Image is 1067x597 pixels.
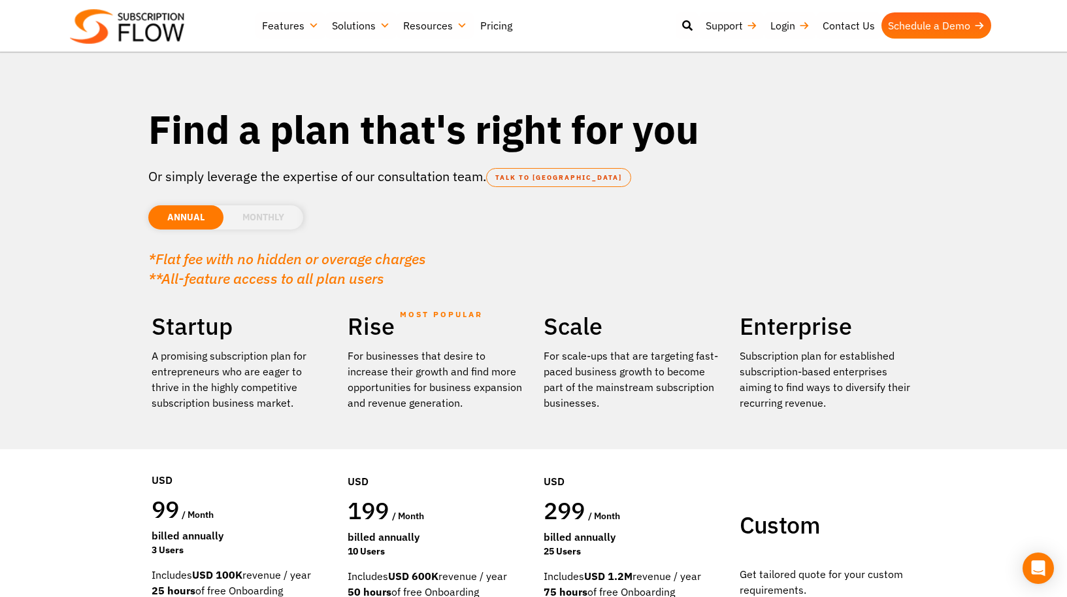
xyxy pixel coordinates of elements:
strong: USD 1.2M [584,570,632,583]
div: Billed Annually [348,529,524,545]
div: For businesses that desire to increase their growth and find more opportunities for business expa... [348,348,524,411]
a: Contact Us [816,12,881,39]
h2: Rise [348,311,524,341]
div: 3 Users [152,543,328,557]
div: 10 Users [348,545,524,558]
a: Features [255,12,325,39]
span: / month [392,510,424,522]
span: 99 [152,494,180,524]
div: Open Intercom Messenger [1023,553,1054,584]
div: USD [544,434,720,496]
h2: Startup [152,311,328,341]
div: Billed Annually [152,528,328,543]
h2: Scale [544,311,720,341]
em: *Flat fee with no hidden or overage charges [148,249,426,268]
span: / month [588,510,620,522]
strong: USD 100K [192,568,242,581]
div: USD [152,433,328,494]
span: / month [182,509,214,520]
a: Solutions [325,12,397,39]
span: 299 [544,495,585,526]
div: USD [348,434,524,496]
div: 25 Users [544,545,720,558]
h2: Enterprise [740,311,916,341]
a: Login [764,12,816,39]
span: 199 [348,495,389,526]
a: Support [699,12,764,39]
a: Schedule a Demo [881,12,991,39]
p: A promising subscription plan for entrepreneurs who are eager to thrive in the highly competitive... [152,348,328,411]
li: ANNUAL [148,205,223,230]
li: MONTHLY [223,205,303,230]
div: For scale-ups that are targeting fast-paced business growth to become part of the mainstream subs... [544,348,720,411]
h1: Find a plan that's right for you [148,105,919,154]
strong: USD 600K [388,570,438,583]
a: Resources [397,12,474,39]
span: Custom [740,509,820,540]
a: TALK TO [GEOGRAPHIC_DATA] [486,168,631,187]
p: Or simply leverage the expertise of our consultation team. [148,167,919,186]
a: Pricing [474,12,519,39]
img: Subscriptionflow [70,9,184,44]
div: Billed Annually [544,529,720,545]
strong: 25 hours [152,584,195,597]
p: Subscription plan for established subscription-based enterprises aiming to find ways to diversify... [740,348,916,411]
em: **All-feature access to all plan users [148,269,384,288]
span: MOST POPULAR [400,299,483,330]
